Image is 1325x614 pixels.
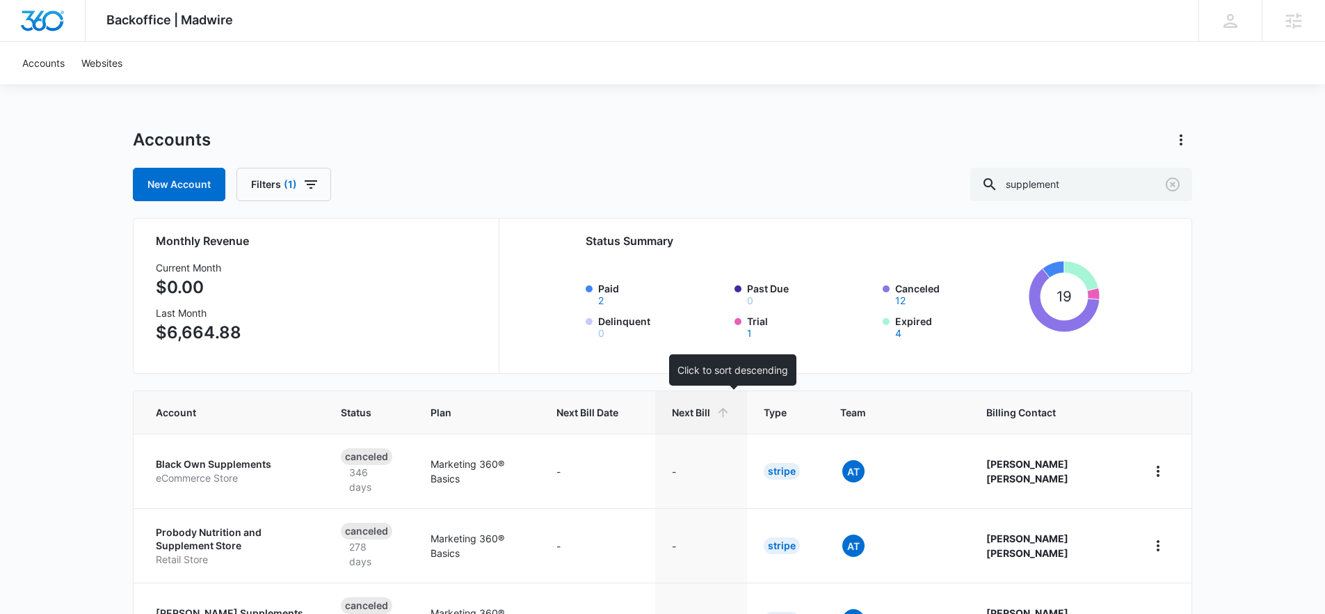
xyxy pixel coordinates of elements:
td: - [655,434,747,508]
a: New Account [133,168,225,201]
label: Past Due [747,281,875,306]
span: Type [764,405,787,420]
span: Next Bill Date [556,405,618,420]
span: Team [840,405,933,420]
td: - [540,508,655,583]
a: Accounts [14,42,73,84]
p: Probody Nutrition and Supplement Store [156,526,307,553]
button: home [1147,460,1169,482]
p: Black Own Supplements [156,457,307,471]
p: eCommerce Store [156,471,307,485]
p: Marketing 360® Basics [431,531,523,560]
div: Stripe [764,537,800,554]
button: Canceled [895,296,906,306]
p: Retail Store [156,553,307,567]
h1: Accounts [133,129,211,150]
div: Click to sort descending [669,354,796,386]
span: Billing Contact [986,405,1114,420]
a: Probody Nutrition and Supplement StoreRetail Store [156,526,307,567]
a: Black Own SupplementseCommerce Store [156,457,307,485]
input: Search [970,168,1192,201]
span: Plan [431,405,523,420]
label: Expired [895,314,1023,338]
button: home [1147,535,1169,557]
p: $0.00 [156,275,241,300]
button: Filters(1) [236,168,331,201]
button: Expired [895,329,901,338]
td: - [540,434,655,508]
span: Status [341,405,377,420]
p: 278 days [341,540,397,569]
strong: [PERSON_NAME] [PERSON_NAME] [986,533,1068,559]
span: (1) [284,180,297,189]
div: Stripe [764,463,800,480]
strong: [PERSON_NAME] [PERSON_NAME] [986,458,1068,485]
label: Canceled [895,281,1023,306]
span: Backoffice | Madwire [106,13,233,27]
button: Actions [1170,129,1192,151]
button: Clear [1162,173,1184,196]
p: $6,664.88 [156,320,241,345]
button: Paid [598,296,604,306]
div: Canceled [341,597,392,614]
span: At [842,460,865,482]
p: Marketing 360® Basics [431,457,523,486]
div: Canceled [341,523,392,540]
h2: Status Summary [586,233,1100,249]
a: Websites [73,42,131,84]
p: 346 days [341,465,397,494]
tspan: 19 [1057,288,1072,305]
td: - [655,508,747,583]
label: Delinquent [598,314,726,338]
h3: Current Month [156,260,241,275]
label: Paid [598,281,726,306]
h3: Last Month [156,306,241,320]
label: Trial [747,314,875,338]
span: At [842,535,865,557]
div: Canceled [341,448,392,465]
span: Account [156,405,287,420]
span: Next Bill [672,405,710,420]
h2: Monthly Revenue [156,233,482,249]
button: Trial [747,329,752,338]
